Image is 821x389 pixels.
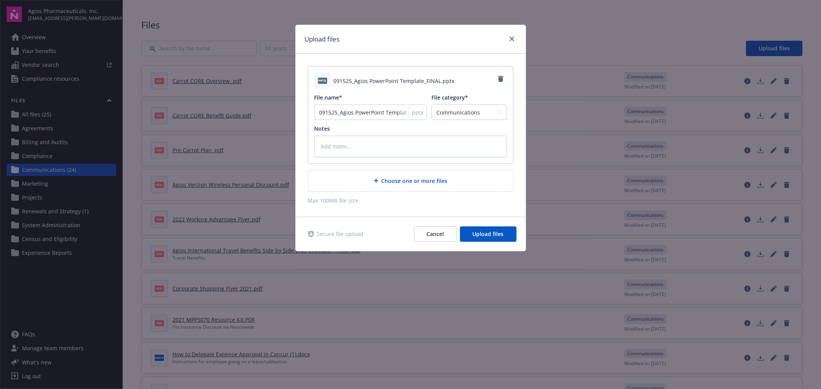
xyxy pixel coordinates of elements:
[308,170,513,192] div: Choose one or more files
[334,77,455,85] span: 091525_Agios PowerPoint Template_FINAL.pptx
[305,34,340,44] h1: Upload files
[427,230,444,238] span: Cancel
[381,177,448,185] span: Choose one or more files
[507,34,517,43] a: close
[314,94,343,101] span: File name*
[317,230,364,238] span: Secure file upload
[308,196,513,204] span: Max 100MB file size.
[473,230,504,238] span: Upload files
[314,125,330,132] span: Notes
[431,94,468,101] span: File category*
[460,226,517,242] button: Upload files
[314,105,427,120] input: Add file name...
[412,108,423,116] span: pptx
[495,73,507,85] a: Remove
[318,78,327,83] span: pptx
[414,226,457,242] button: Cancel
